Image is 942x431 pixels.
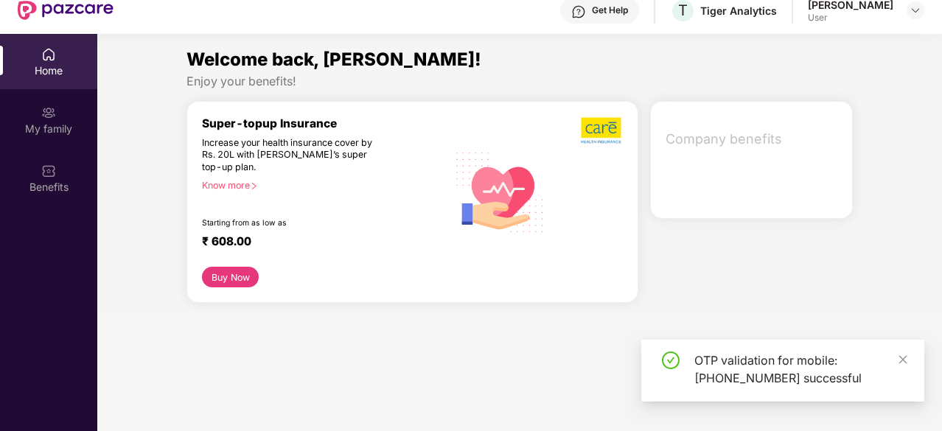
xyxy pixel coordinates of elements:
img: b5dec4f62d2307b9de63beb79f102df3.png [581,116,623,144]
div: OTP validation for mobile: [PHONE_NUMBER] successful [694,351,907,387]
img: svg+xml;base64,PHN2ZyB3aWR0aD0iMjAiIGhlaWdodD0iMjAiIHZpZXdCb3g9IjAgMCAyMCAyMCIgZmlsbD0ibm9uZSIgeG... [41,105,56,120]
div: Super-topup Insurance [202,116,447,130]
div: Starting from as low as [202,218,385,228]
div: Know more [202,180,439,190]
img: New Pazcare Logo [18,1,114,20]
div: Tiger Analytics [700,4,777,18]
span: check-circle [662,351,680,369]
img: svg+xml;base64,PHN2ZyB4bWxucz0iaHR0cDovL3d3dy53My5vcmcvMjAwMC9zdmciIHhtbG5zOnhsaW5rPSJodHRwOi8vd3... [447,138,553,245]
div: User [808,12,893,24]
div: Company benefits [657,120,852,158]
img: svg+xml;base64,PHN2ZyBpZD0iSGVscC0zMngzMiIgeG1sbnM9Imh0dHA6Ly93d3cudzMub3JnLzIwMDAvc3ZnIiB3aWR0aD... [571,4,586,19]
img: svg+xml;base64,PHN2ZyBpZD0iQmVuZWZpdHMiIHhtbG5zPSJodHRwOi8vd3d3LnczLm9yZy8yMDAwL3N2ZyIgd2lkdGg9Ij... [41,164,56,178]
span: Company benefits [666,129,840,150]
div: Increase your health insurance cover by Rs. 20L with [PERSON_NAME]’s super top-up plan. [202,137,384,174]
div: ₹ 608.00 [202,234,433,252]
div: Enjoy your benefits! [186,74,853,89]
img: svg+xml;base64,PHN2ZyBpZD0iRHJvcGRvd24tMzJ4MzIiIHhtbG5zPSJodHRwOi8vd3d3LnczLm9yZy8yMDAwL3N2ZyIgd2... [910,4,921,16]
img: svg+xml;base64,PHN2ZyBpZD0iSG9tZSIgeG1sbnM9Imh0dHA6Ly93d3cudzMub3JnLzIwMDAvc3ZnIiB3aWR0aD0iMjAiIG... [41,47,56,62]
span: right [250,182,258,190]
div: Get Help [592,4,628,16]
span: T [678,1,688,19]
span: Welcome back, [PERSON_NAME]! [186,49,481,70]
button: Buy Now [202,267,259,287]
span: close [898,354,908,365]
